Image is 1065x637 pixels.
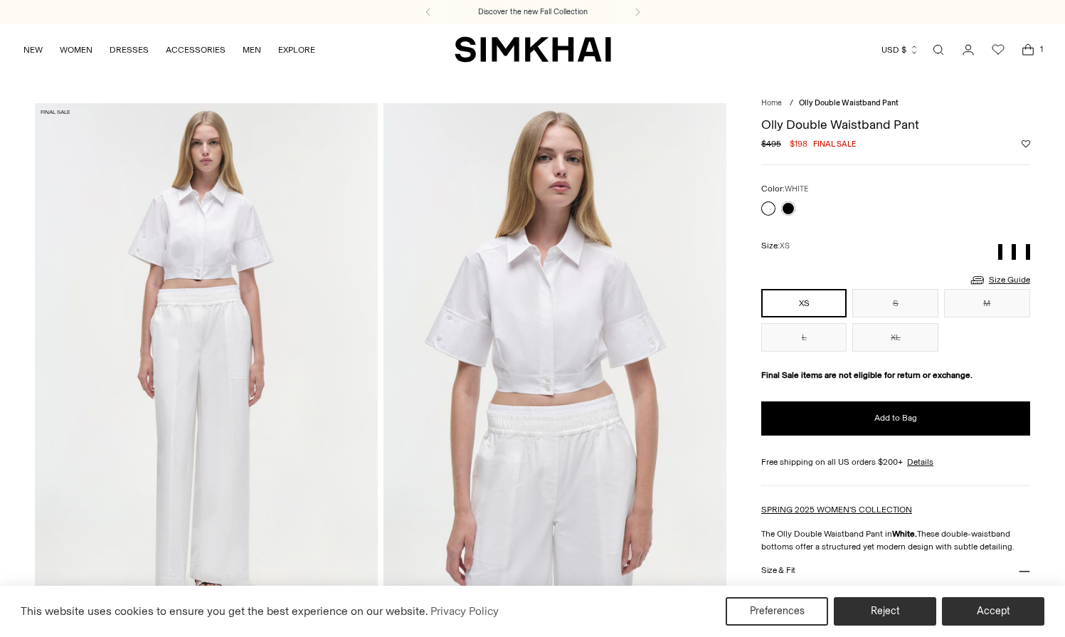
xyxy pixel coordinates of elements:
[761,401,1030,436] button: Add to Bag
[761,98,782,107] a: Home
[874,412,917,424] span: Add to Bag
[852,289,938,317] button: S
[780,241,790,251] span: XS
[785,184,808,194] span: WHITE
[790,137,807,150] span: $198
[761,370,973,380] strong: Final Sale items are not eligible for return or exchange.
[761,505,912,515] a: SPRING 2025 WOMEN'S COLLECTION
[907,456,933,468] a: Details
[1035,43,1048,56] span: 1
[761,553,1030,589] button: Size & Fit
[726,597,828,626] button: Preferences
[761,527,1030,553] p: The Olly Double Waistband Pant in These double-waistband bottoms offer a structured yet modern de...
[478,6,588,18] a: Discover the new Fall Collection
[761,456,1030,468] div: Free shipping on all US orders $200+
[761,239,790,253] label: Size:
[834,597,936,626] button: Reject
[761,118,1030,131] h1: Olly Double Waistband Pant
[954,36,982,64] a: Go to the account page
[1014,36,1042,64] a: Open cart modal
[166,34,226,65] a: ACCESSORIES
[881,34,919,65] button: USD $
[21,604,428,618] span: This website uses cookies to ensure you get the best experience on our website.
[428,601,501,622] a: Privacy Policy (opens in a new tab)
[942,597,1044,626] button: Accept
[243,34,261,65] a: MEN
[1022,139,1030,148] button: Add to Wishlist
[944,289,1030,317] button: M
[761,137,781,150] s: $495
[892,529,917,539] strong: White.
[23,34,43,65] a: NEW
[761,289,847,317] button: XS
[761,323,847,352] button: L
[969,271,1030,289] a: Size Guide
[35,103,378,617] img: Olly Double Waistband Pant
[60,34,92,65] a: WOMEN
[455,36,611,63] a: SIMKHAI
[761,182,808,196] label: Color:
[924,36,953,64] a: Open search modal
[278,34,315,65] a: EXPLORE
[790,98,793,110] div: /
[383,103,726,617] img: Olly Double Waistband Pant
[761,566,795,575] h3: Size & Fit
[852,323,938,352] button: XL
[110,34,149,65] a: DRESSES
[761,98,1030,110] nav: breadcrumbs
[984,36,1012,64] a: Wishlist
[799,98,899,107] span: Olly Double Waistband Pant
